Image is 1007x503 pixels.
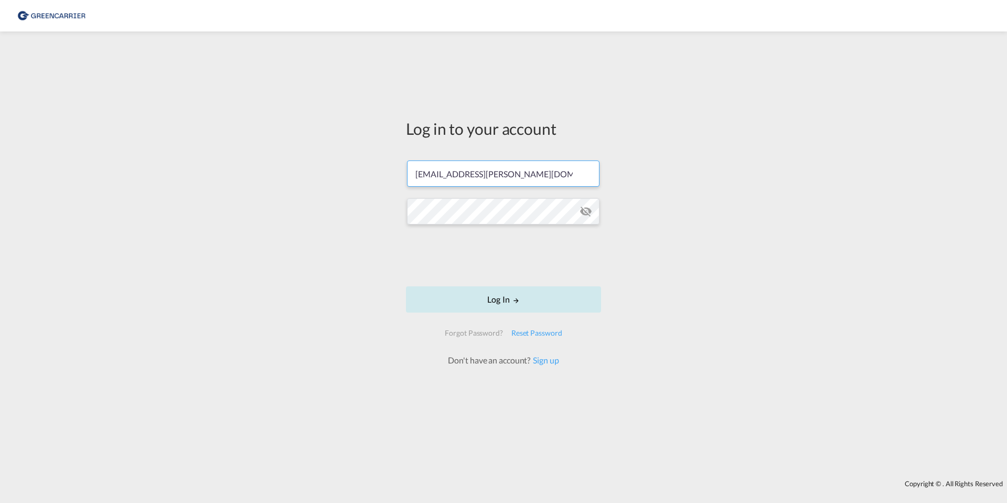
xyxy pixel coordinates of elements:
[406,286,601,313] button: LOGIN
[424,235,583,276] iframe: reCAPTCHA
[436,355,570,366] div: Don't have an account?
[580,205,592,218] md-icon: icon-eye-off
[406,117,601,140] div: Log in to your account
[407,160,599,187] input: Enter email/phone number
[507,324,566,343] div: Reset Password
[441,324,507,343] div: Forgot Password?
[16,4,87,28] img: b0b18ec08afe11efb1d4932555f5f09d.png
[530,355,559,365] a: Sign up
